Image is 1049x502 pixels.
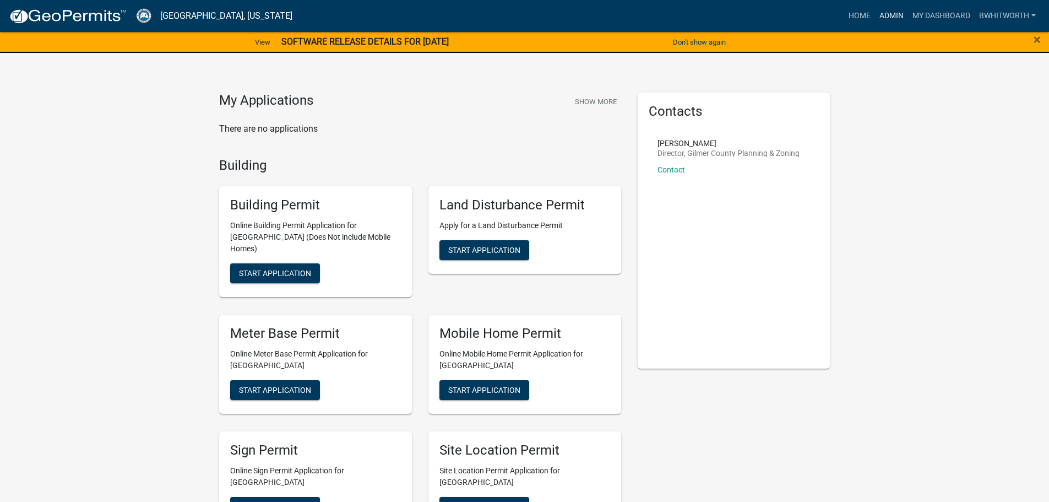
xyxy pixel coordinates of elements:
span: Start Application [239,385,311,394]
a: Admin [875,6,908,26]
h5: Sign Permit [230,442,401,458]
button: Start Application [230,380,320,400]
span: Start Application [448,246,520,255]
h5: Site Location Permit [439,442,610,458]
h5: Meter Base Permit [230,326,401,342]
h5: Land Disturbance Permit [439,197,610,213]
button: Start Application [230,263,320,283]
a: View [251,33,275,51]
a: [GEOGRAPHIC_DATA], [US_STATE] [160,7,292,25]
span: × [1034,32,1041,47]
button: Close [1034,33,1041,46]
p: [PERSON_NAME] [657,139,800,147]
p: Online Meter Base Permit Application for [GEOGRAPHIC_DATA] [230,348,401,371]
span: Start Application [239,269,311,278]
h4: Building [219,158,621,174]
h5: Mobile Home Permit [439,326,610,342]
strong: SOFTWARE RELEASE DETAILS FOR [DATE] [281,36,449,47]
p: Director, Gilmer County Planning & Zoning [657,149,800,157]
button: Show More [570,93,621,111]
img: Gilmer County, Georgia [135,8,151,23]
a: My Dashboard [908,6,975,26]
a: Home [844,6,875,26]
p: Online Mobile Home Permit Application for [GEOGRAPHIC_DATA] [439,348,610,371]
p: Apply for a Land Disturbance Permit [439,220,610,231]
h5: Building Permit [230,197,401,213]
a: Contact [657,165,685,174]
span: Start Application [448,385,520,394]
p: Site Location Permit Application for [GEOGRAPHIC_DATA] [439,465,610,488]
a: BWhitworth [975,6,1040,26]
p: There are no applications [219,122,621,136]
h5: Contacts [649,104,819,120]
h4: My Applications [219,93,313,109]
button: Start Application [439,380,529,400]
button: Don't show again [668,33,730,51]
p: Online Sign Permit Application for [GEOGRAPHIC_DATA] [230,465,401,488]
button: Start Application [439,240,529,260]
p: Online Building Permit Application for [GEOGRAPHIC_DATA] (Does Not include Mobile Homes) [230,220,401,255]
